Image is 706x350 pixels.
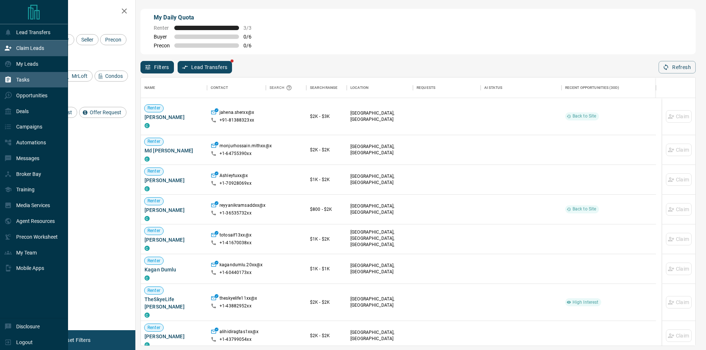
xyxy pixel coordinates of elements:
[659,61,696,73] button: Refresh
[417,77,435,98] div: Requests
[561,77,656,98] div: Recent Opportunities (30d)
[56,334,95,346] button: Reset Filters
[145,246,150,251] div: condos.ca
[220,240,252,246] p: +1- 41670038xx
[207,77,266,98] div: Contact
[76,34,99,45] div: Seller
[140,61,174,73] button: Filters
[145,113,203,121] span: [PERSON_NAME]
[220,295,257,303] p: theskyelife11xx@x
[484,77,502,98] div: AI Status
[565,77,619,98] div: Recent Opportunities (30d)
[220,180,252,187] p: +1- 70928069xx
[141,77,207,98] div: Name
[69,73,90,79] span: MrLoft
[145,177,203,184] span: [PERSON_NAME]
[413,77,481,98] div: Requests
[220,329,258,336] p: alihidiragtas1xx@x
[347,77,413,98] div: Location
[145,216,150,221] div: condos.ca
[243,43,260,48] span: 0 / 6
[310,147,343,153] p: $2K - $2K
[220,117,254,123] p: +91- 81388323xx
[145,258,163,264] span: Renter
[100,34,126,45] div: Precon
[570,299,602,306] span: High Interest
[145,236,203,243] span: [PERSON_NAME]
[220,151,252,157] p: +1- 64755390xx
[220,232,252,240] p: totosaif13xx@x
[145,296,203,310] span: TheSkyeLife [PERSON_NAME]
[145,325,163,331] span: Renter
[350,77,368,98] div: Location
[103,73,125,79] span: Condos
[154,25,170,31] span: Renter
[220,173,248,180] p: Ashleytuxx@x
[61,71,93,82] div: MrLoft
[145,168,163,174] span: Renter
[220,270,252,276] p: +1- 60440173xx
[145,156,150,162] div: condos.ca
[310,176,343,183] p: $1K - $2K
[154,43,170,48] span: Precon
[350,144,409,156] p: [GEOGRAPHIC_DATA], [GEOGRAPHIC_DATA]
[145,275,150,281] div: condos.ca
[145,206,203,214] span: [PERSON_NAME]
[243,34,260,40] span: 0 / 6
[310,299,343,306] p: $2K - $2K
[145,105,163,111] span: Renter
[306,77,347,98] div: Search Range
[350,173,409,186] p: [GEOGRAPHIC_DATA], [GEOGRAPHIC_DATA]
[145,77,156,98] div: Name
[24,7,128,16] h2: Filters
[310,332,343,339] p: $2K - $2K
[145,147,203,154] span: Md [PERSON_NAME]
[310,236,343,242] p: $1K - $2K
[310,266,343,272] p: $1K - $1K
[220,202,265,210] p: reyyanikramsaddxx@x
[570,113,599,119] span: Back to Site
[79,37,96,43] span: Seller
[310,77,338,98] div: Search Range
[95,71,128,82] div: Condos
[103,37,124,43] span: Precon
[87,109,124,115] span: Offer Request
[145,228,163,234] span: Renter
[570,206,599,212] span: Back to Site
[220,262,263,270] p: kagandumlu.20xx@x
[350,263,409,275] p: [GEOGRAPHIC_DATA], [GEOGRAPHIC_DATA]
[211,77,228,98] div: Contact
[145,313,150,318] div: condos.ca
[310,113,343,120] p: $2K - $3K
[350,329,409,342] p: [GEOGRAPHIC_DATA], [GEOGRAPHIC_DATA]
[145,288,163,294] span: Renter
[350,110,409,123] p: [GEOGRAPHIC_DATA], [GEOGRAPHIC_DATA]
[220,303,252,309] p: +1- 43882952xx
[350,203,409,216] p: [GEOGRAPHIC_DATA], [GEOGRAPHIC_DATA]
[481,77,561,98] div: AI Status
[310,206,343,213] p: $800 - $2K
[145,266,203,273] span: Kagan Dumlu
[154,13,260,22] p: My Daily Quota
[145,123,150,128] div: condos.ca
[79,107,126,118] div: Offer Request
[145,342,150,347] div: condos.ca
[145,138,163,145] span: Renter
[220,109,254,117] p: jahena.sherxx@x
[178,61,232,73] button: Lead Transfers
[154,34,170,40] span: Buyer
[145,333,203,340] span: [PERSON_NAME]
[350,229,409,255] p: East End, East York
[270,77,294,98] div: Search
[350,296,409,308] p: [GEOGRAPHIC_DATA], [GEOGRAPHIC_DATA]
[243,25,260,31] span: 3 / 3
[145,186,150,191] div: condos.ca
[145,198,163,204] span: Renter
[220,210,252,216] p: +1- 36535732xx
[220,336,252,343] p: +1- 43799054xx
[220,143,272,151] p: monjurhossain.mithxx@x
